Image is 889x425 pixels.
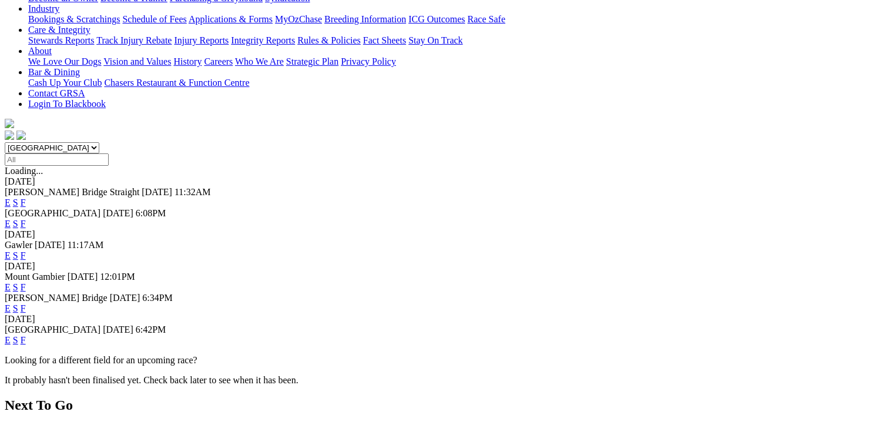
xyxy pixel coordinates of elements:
[235,56,284,66] a: Who We Are
[13,303,18,313] a: S
[275,14,322,24] a: MyOzChase
[204,56,233,66] a: Careers
[13,335,18,345] a: S
[104,78,249,88] a: Chasers Restaurant & Function Centre
[16,130,26,140] img: twitter.svg
[136,324,166,334] span: 6:42PM
[5,375,298,385] partial: It probably hasn't been finalised yet. Check back later to see when it has been.
[35,240,65,250] span: [DATE]
[21,335,26,345] a: F
[5,250,11,260] a: E
[5,303,11,313] a: E
[173,56,202,66] a: History
[13,282,18,292] a: S
[5,293,108,303] span: [PERSON_NAME] Bridge
[110,293,140,303] span: [DATE]
[5,282,11,292] a: E
[28,99,106,109] a: Login To Blackbook
[136,208,166,218] span: 6:08PM
[286,56,338,66] a: Strategic Plan
[5,153,109,166] input: Select date
[5,187,139,197] span: [PERSON_NAME] Bridge Straight
[363,35,406,45] a: Fact Sheets
[28,88,85,98] a: Contact GRSA
[96,35,172,45] a: Track Injury Rebate
[324,14,406,24] a: Breeding Information
[122,14,186,24] a: Schedule of Fees
[103,208,133,218] span: [DATE]
[5,198,11,208] a: E
[5,261,884,272] div: [DATE]
[28,25,90,35] a: Care & Integrity
[21,250,26,260] a: F
[5,272,65,282] span: Mount Gambier
[174,35,229,45] a: Injury Reports
[28,78,102,88] a: Cash Up Your Club
[408,14,465,24] a: ICG Outcomes
[68,240,104,250] span: 11:17AM
[13,198,18,208] a: S
[5,314,884,324] div: [DATE]
[5,176,884,187] div: [DATE]
[341,56,396,66] a: Privacy Policy
[175,187,211,197] span: 11:32AM
[68,272,98,282] span: [DATE]
[297,35,361,45] a: Rules & Policies
[28,14,884,25] div: Industry
[5,130,14,140] img: facebook.svg
[13,219,18,229] a: S
[103,56,171,66] a: Vision and Values
[5,208,100,218] span: [GEOGRAPHIC_DATA]
[28,35,884,46] div: Care & Integrity
[5,219,11,229] a: E
[5,355,884,366] p: Looking for a different field for an upcoming race?
[28,56,884,67] div: About
[103,324,133,334] span: [DATE]
[21,198,26,208] a: F
[28,46,52,56] a: About
[21,303,26,313] a: F
[467,14,505,24] a: Race Safe
[21,282,26,292] a: F
[5,240,32,250] span: Gawler
[142,293,173,303] span: 6:34PM
[142,187,172,197] span: [DATE]
[408,35,462,45] a: Stay On Track
[28,14,120,24] a: Bookings & Scratchings
[5,229,884,240] div: [DATE]
[5,324,100,334] span: [GEOGRAPHIC_DATA]
[28,78,884,88] div: Bar & Dining
[100,272,135,282] span: 12:01PM
[189,14,273,24] a: Applications & Forms
[13,250,18,260] a: S
[5,397,884,413] h2: Next To Go
[5,119,14,128] img: logo-grsa-white.png
[28,67,80,77] a: Bar & Dining
[28,4,59,14] a: Industry
[21,219,26,229] a: F
[5,166,43,176] span: Loading...
[231,35,295,45] a: Integrity Reports
[5,335,11,345] a: E
[28,35,94,45] a: Stewards Reports
[28,56,101,66] a: We Love Our Dogs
